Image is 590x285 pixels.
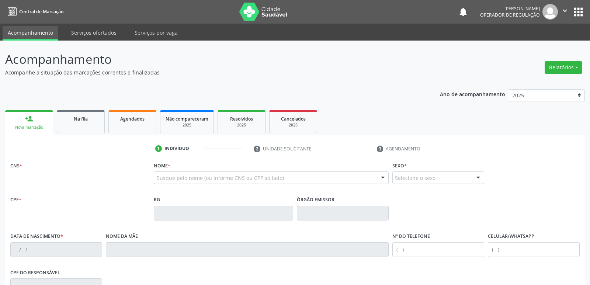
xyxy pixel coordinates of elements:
img: img [542,4,558,20]
label: Celular/WhatsApp [488,231,534,242]
label: RG [154,194,160,206]
span: Resolvidos [230,116,253,122]
span: Operador de regulação [480,12,540,18]
button: apps [572,6,585,18]
input: (__) _____-_____ [392,242,484,257]
button:  [558,4,572,20]
p: Acompanhe a situação das marcações correntes e finalizadas [5,69,411,76]
label: Nome da mãe [106,231,138,242]
label: Órgão emissor [297,194,334,206]
div: 2025 [275,122,312,128]
div: person_add [25,115,33,123]
div: 1 [155,145,162,152]
span: Central de Marcação [19,8,63,15]
label: Nome [154,160,170,171]
span: Agendados [120,116,145,122]
a: Serviços por vaga [129,26,183,39]
p: Ano de acompanhamento [440,89,505,98]
div: 2025 [166,122,208,128]
label: CPF do responsável [10,267,60,279]
div: 2025 [223,122,260,128]
a: Serviços ofertados [66,26,122,39]
button: Relatórios [545,61,582,74]
div: [PERSON_NAME] [480,6,540,12]
span: Cancelados [281,116,306,122]
div: Indivíduo [164,145,189,152]
i:  [561,7,569,15]
span: Selecione o sexo [395,174,435,182]
span: Na fila [74,116,88,122]
label: Nº do Telefone [392,231,430,242]
button: notifications [458,7,468,17]
label: Sexo [392,160,407,171]
label: CPF [10,194,21,206]
a: Central de Marcação [5,6,63,18]
label: CNS [10,160,22,171]
input: (__) _____-_____ [488,242,580,257]
span: Busque pelo nome (ou informe CNS ou CPF ao lado) [156,174,284,182]
input: __/__/____ [10,242,102,257]
div: Nova marcação [10,125,48,130]
p: Acompanhamento [5,50,411,69]
span: Não compareceram [166,116,208,122]
a: Acompanhamento [3,26,58,41]
label: Data de nascimento [10,231,63,242]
